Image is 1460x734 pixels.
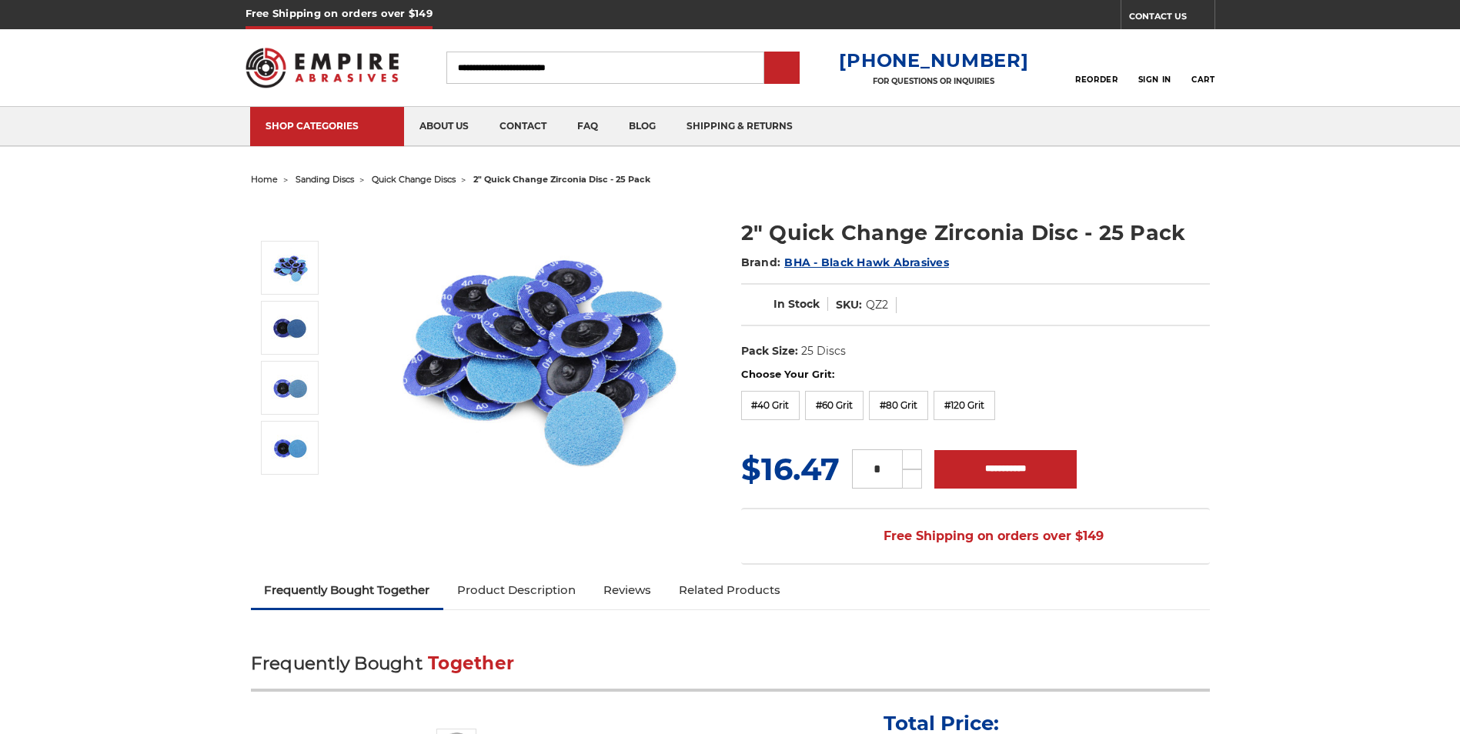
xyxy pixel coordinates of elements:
[741,367,1210,382] label: Choose Your Grit:
[1075,51,1118,84] a: Reorder
[1075,75,1118,85] span: Reorder
[847,521,1104,552] span: Free Shipping on orders over $149
[271,249,309,287] img: Assortment of 2-inch Metalworking Discs, 80 Grit, Quick Change, with durable Zirconia abrasive by...
[839,76,1028,86] p: FOR QUESTIONS OR INQUIRIES
[383,202,690,509] img: Assortment of 2-inch Metalworking Discs, 80 Grit, Quick Change, with durable Zirconia abrasive by...
[251,174,278,185] a: home
[251,573,444,607] a: Frequently Bought Together
[246,38,399,98] img: Empire Abrasives
[801,343,846,359] dd: 25 Discs
[272,208,309,241] button: Previous
[1191,75,1214,85] span: Cart
[741,343,798,359] dt: Pack Size:
[784,255,949,269] a: BHA - Black Hawk Abrasives
[271,369,309,407] img: Pair of 2-inch Quick Change Sanding Discs, 60 Grit, with Zirconia abrasive and roloc attachment f...
[428,652,514,674] span: Together
[272,478,309,511] button: Next
[473,174,650,185] span: 2" quick change zirconia disc - 25 pack
[590,573,665,607] a: Reviews
[839,49,1028,72] a: [PHONE_NUMBER]
[665,573,794,607] a: Related Products
[866,297,888,313] dd: QZ2
[562,107,613,146] a: faq
[671,107,808,146] a: shipping & returns
[443,573,590,607] a: Product Description
[1129,8,1214,29] a: CONTACT US
[372,174,456,185] a: quick change discs
[271,309,309,347] img: Side-by-side view of 2-inch 40 Grit Zirconia Discs with Roloc fastening, showcasing both front an...
[1191,51,1214,85] a: Cart
[767,53,797,84] input: Submit
[484,107,562,146] a: contact
[741,255,781,269] span: Brand:
[271,429,309,467] img: 2-inch 80 Grit Zirconia Discs with Roloc attachment, ideal for smoothing and finishing tasks in m...
[1138,75,1171,85] span: Sign In
[836,297,862,313] dt: SKU:
[251,652,423,674] span: Frequently Bought
[266,120,389,132] div: SHOP CATEGORIES
[741,450,840,488] span: $16.47
[741,218,1210,248] h1: 2" Quick Change Zirconia Disc - 25 Pack
[773,297,820,311] span: In Stock
[613,107,671,146] a: blog
[296,174,354,185] a: sanding discs
[404,107,484,146] a: about us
